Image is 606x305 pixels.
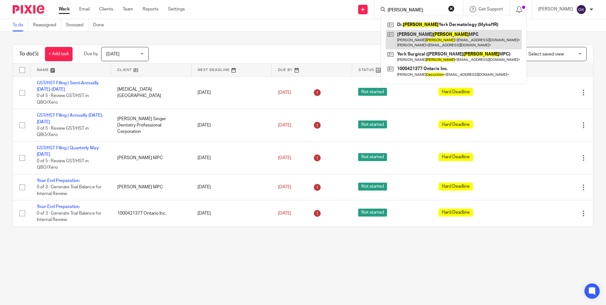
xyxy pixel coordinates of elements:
span: [DATE] [278,156,291,160]
span: [DATE] [278,90,291,95]
a: Clients [99,6,113,12]
input: Search [387,8,444,13]
a: GST/HST Filing | Quarterly May-[DATE] [37,146,100,157]
span: Hard Deadline [439,209,473,217]
a: Snoozed [66,19,88,31]
td: [PERSON_NAME] MPC [111,174,191,200]
a: Done [93,19,109,31]
td: [DATE] [191,76,272,109]
span: Hard Deadline [439,88,473,96]
a: To do [13,19,28,31]
span: 0 of 5 · Review GST/HST in QBO/Xero [37,159,89,170]
span: 0 of 5 · Review GST/HST in QBO/Xero [37,126,89,137]
span: Not started [358,153,387,161]
a: Settings [168,6,185,12]
span: Select saved view [528,52,564,56]
p: [PERSON_NAME] [538,6,573,12]
span: 0 of 3 · Generate Trial Balance for Internal Review [37,185,101,196]
span: (5) [33,51,39,56]
a: Team [123,6,133,12]
td: [MEDICAL_DATA] [GEOGRAPHIC_DATA] [111,76,191,109]
span: [DATE] [278,211,291,216]
a: Work [59,6,70,12]
span: [DATE] [106,52,119,56]
span: Hard Deadline [439,183,473,191]
a: Reports [143,6,158,12]
td: [DATE] [191,200,272,226]
span: Hard Deadline [439,153,473,161]
img: Pixie [13,5,44,14]
a: GST/HST Filing | Semi-Annually [DATE]-[DATE] [37,81,99,92]
a: Email [79,6,90,12]
span: Get Support [479,7,503,11]
span: [DATE] [278,123,291,127]
a: + Add task [45,47,73,61]
a: GST/HST Filing | Annually [DATE]- [DATE] [37,113,103,124]
a: Year-End Preparation [37,204,80,209]
td: [DATE] [191,142,272,174]
span: Not started [358,120,387,128]
span: Not started [358,183,387,191]
span: Hard Deadline [439,120,473,128]
span: Not started [358,209,387,217]
td: 1000421377 Ontario Inc. [111,200,191,226]
td: [PERSON_NAME] MPC [111,142,191,174]
span: 0 of 5 · Review GST/HST in QBO/Xero [37,94,89,105]
img: svg%3E [576,4,586,15]
td: [PERSON_NAME] Singer Dentistry Professional Corporation [111,109,191,142]
span: 0 of 3 · Generate Trial Balance for Internal Review [37,211,101,222]
button: Clear [448,5,454,12]
td: [DATE] [191,109,272,142]
h1: To do [19,51,39,57]
a: Reassigned [33,19,61,31]
span: [DATE] [278,185,291,189]
span: Not started [358,88,387,96]
a: Year-End Preparation [37,178,80,183]
td: [DATE] [191,174,272,200]
p: Due by [84,51,98,57]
